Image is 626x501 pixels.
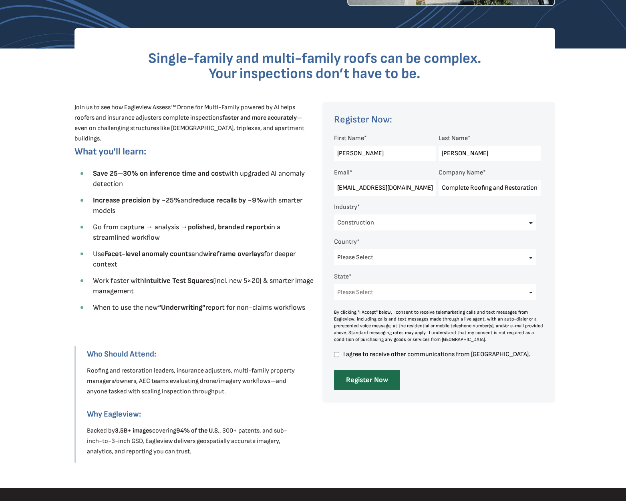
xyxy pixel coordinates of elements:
[209,65,421,82] span: Your inspections don’t have to be.
[334,114,392,125] span: Register Now:
[222,114,297,122] strong: faster and more accurately
[93,250,296,269] span: Use and for deeper context
[105,250,191,258] strong: Facet-level anomaly counts
[115,427,152,435] strong: 3.5B+ images
[334,134,364,142] span: First Name
[87,427,287,455] span: Backed by covering , 300+ patents, and sub-inch-to-3-inch GSD, Eagleview delivers geospatially ac...
[334,309,544,343] div: By clicking "I Accept" below, I consent to receive telemarketing calls and text messages from Eag...
[334,169,350,176] span: Email
[93,303,305,312] span: When to use the new report for non-claims workflows
[334,273,349,281] span: State
[158,303,205,312] strong: “Underwriting”
[334,351,339,358] input: I agree to receive other communications from [GEOGRAPHIC_DATA].
[439,169,483,176] span: Company Name
[74,104,304,142] span: Join us to see how Eagleview Assess™ Drone for Multi-Family powered by AI helps roofers and insur...
[176,427,219,435] strong: 94% of the U.S.
[334,238,357,246] span: Country
[334,203,357,211] span: Industry
[87,409,141,419] strong: Why Eagleview:
[342,351,541,358] span: I agree to receive other communications from [GEOGRAPHIC_DATA].
[144,277,213,285] strong: Intuitive Test Squares
[439,134,468,142] span: Last Name
[203,250,264,258] strong: wireframe overlays
[93,169,305,188] span: with upgraded AI anomaly detection
[87,349,156,359] strong: Who Should Attend:
[188,223,270,231] strong: polished, branded reports
[93,223,280,242] span: Go from capture → analysis → in a streamlined workflow
[93,169,225,178] strong: Save 25–30% on inference time and cost
[148,50,481,67] span: Single-family and multi-family roofs can be complex.
[93,277,314,295] span: Work faster with (incl. new 5×20) & smarter image management
[87,367,295,395] span: Roofing and restoration leaders, insurance adjusters, multi-family property managers/owners, AEC ...
[93,196,181,204] strong: Increase precision by ~25%
[192,196,263,204] strong: reduce recalls by ~9%
[74,146,146,157] span: What you'll learn:
[334,370,400,390] input: Register Now
[93,196,302,215] span: and with smarter models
